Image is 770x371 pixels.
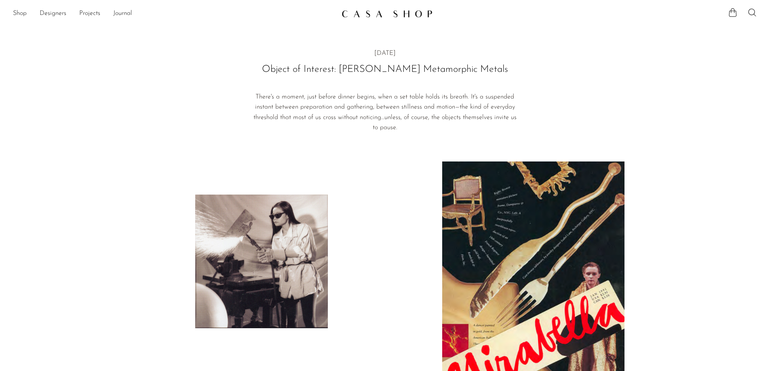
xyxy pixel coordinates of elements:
[40,8,66,19] a: Designers
[13,7,335,21] nav: Desktop navigation
[79,8,100,19] a: Projects
[13,8,27,19] a: Shop
[251,62,519,77] h2: Object of Interest: [PERSON_NAME] Metamorphic Metals
[113,8,132,19] a: Journal
[251,48,519,59] p: [DATE]
[251,92,519,133] p: There's a moment, just before dinner begins, when a set table holds its breath. It's a suspended ...
[13,7,335,21] ul: NEW HEADER MENU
